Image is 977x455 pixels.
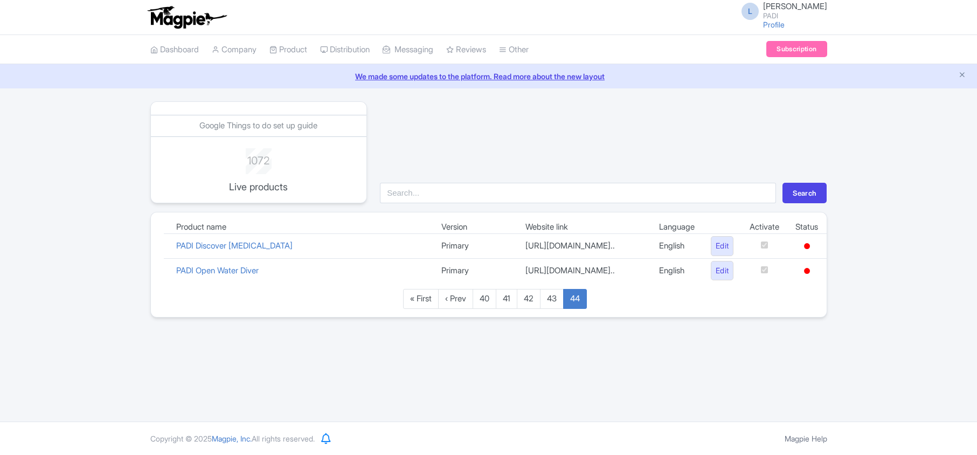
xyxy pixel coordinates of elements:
a: PADI Open Water Diver [176,265,259,275]
a: Dashboard [150,35,199,65]
a: PADI Discover [MEDICAL_DATA] [176,240,293,251]
small: PADI [763,12,827,19]
td: Primary [433,258,517,282]
td: Website link [517,221,651,234]
a: Other [499,35,529,65]
a: 43 [540,289,564,309]
a: Edit [711,236,734,256]
a: Subscription [766,41,827,57]
a: « First [403,289,439,309]
a: Company [212,35,257,65]
a: Profile [763,20,785,29]
a: We made some updates to the platform. Read more about the new layout [6,71,971,82]
button: Close announcement [958,70,966,82]
a: 40 [473,289,496,309]
td: [URL][DOMAIN_NAME].. [517,258,651,282]
a: Messaging [383,35,433,65]
span: Magpie, Inc. [212,434,252,443]
a: Magpie Help [785,434,827,443]
td: English [651,234,703,259]
input: Search... [380,183,776,203]
button: Search [782,183,827,203]
a: Google Things to do set up guide [199,120,317,130]
td: Activate [742,221,787,234]
td: [URL][DOMAIN_NAME].. [517,234,651,259]
span: L [742,3,759,20]
a: ‹ Prev [438,289,473,309]
a: Reviews [446,35,486,65]
a: 42 [517,289,541,309]
div: Copyright © 2025 All rights reserved. [144,433,321,444]
td: English [651,258,703,282]
p: Live products [214,180,303,194]
a: 44 [563,289,587,309]
a: L [PERSON_NAME] PADI [735,2,827,19]
a: Distribution [320,35,370,65]
a: 41 [496,289,517,309]
a: Edit [711,261,734,281]
td: Product name [168,221,433,234]
img: logo-ab69f6fb50320c5b225c76a69d11143b.png [145,5,228,29]
a: Product [269,35,307,65]
div: 1072 [214,148,303,169]
span: [PERSON_NAME] [763,1,827,11]
td: Language [651,221,703,234]
td: Status [787,221,826,234]
td: Primary [433,234,517,259]
td: Version [433,221,517,234]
